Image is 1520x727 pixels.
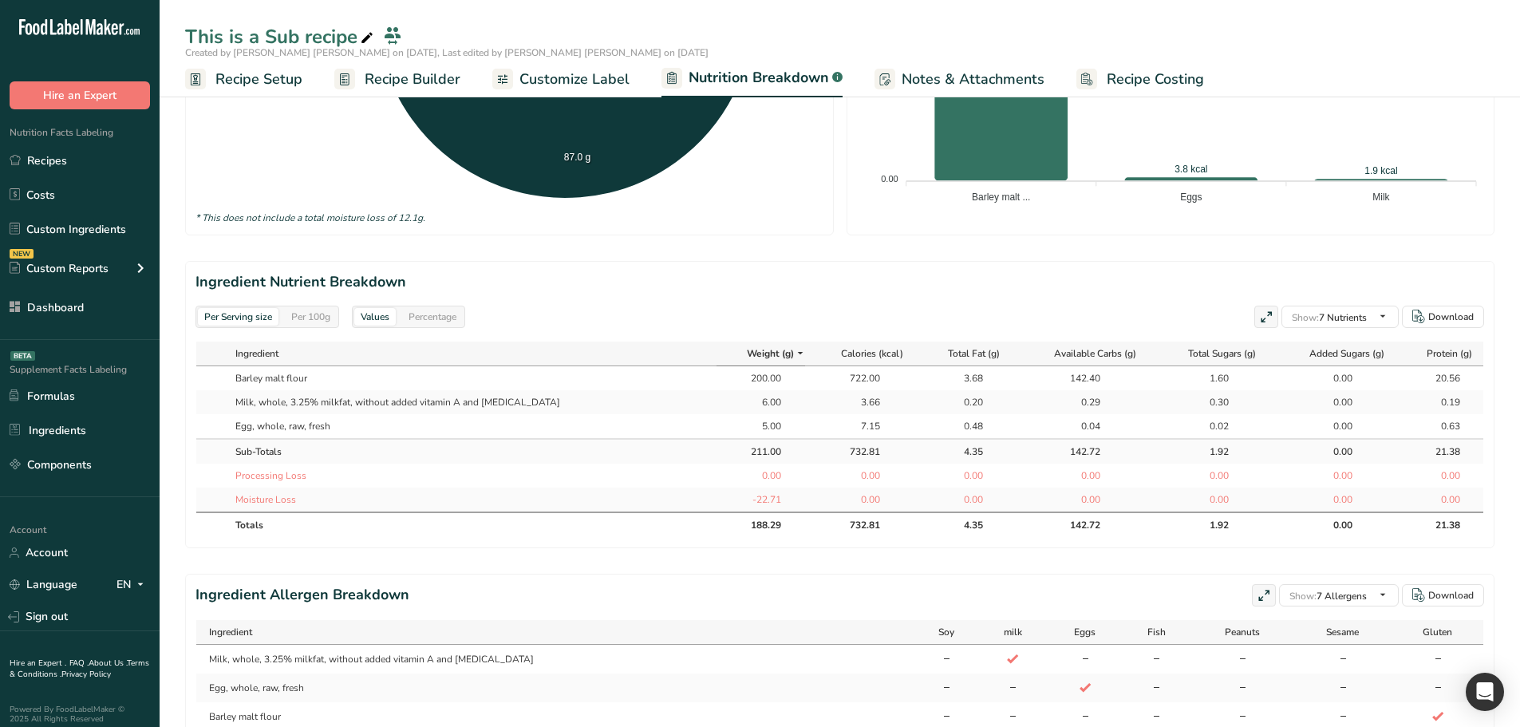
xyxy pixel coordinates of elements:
[943,492,983,507] div: 0.00
[943,444,983,459] div: 4.35
[1292,311,1319,324] span: Show:
[943,518,983,532] div: 4.35
[1004,625,1022,639] span: milk
[1420,444,1460,459] div: 21.38
[1188,346,1256,361] span: Total Sugars (g)
[1060,468,1100,483] div: 0.00
[89,658,127,669] a: About Us .
[741,419,781,433] div: 5.00
[10,81,150,109] button: Hire an Expert
[1189,395,1229,409] div: 0.30
[1372,192,1390,203] tspan: Milk
[228,366,717,390] td: Barley malt flour
[741,395,781,409] div: 6.00
[943,371,983,385] div: 3.68
[1189,371,1229,385] div: 1.60
[938,625,954,639] span: Soy
[228,488,717,512] td: Moisture Loss
[1189,468,1229,483] div: 0.00
[185,61,302,97] a: Recipe Setup
[10,249,34,259] div: NEW
[1313,492,1352,507] div: 0.00
[1420,395,1460,409] div: 0.19
[1060,492,1100,507] div: 0.00
[1074,625,1096,639] span: Eggs
[741,371,781,385] div: 200.00
[1313,371,1352,385] div: 0.00
[1279,584,1399,606] button: Show:7 Allergens
[1292,311,1367,324] span: 7 Nutrients
[10,705,150,724] div: Powered By FoodLabelMaker © 2025 All Rights Reserved
[196,674,914,702] td: Egg, whole, raw, fresh
[402,308,463,326] div: Percentage
[1402,306,1484,328] button: Download
[1313,444,1352,459] div: 0.00
[228,390,717,414] td: Milk, whole, 3.25% milkfat, without added vitamin A and [MEDICAL_DATA]
[1420,492,1460,507] div: 0.00
[840,468,880,483] div: 0.00
[215,69,302,90] span: Recipe Setup
[10,260,109,277] div: Custom Reports
[1281,306,1399,328] button: Show:7 Nutrients
[1189,419,1229,433] div: 0.02
[841,346,903,361] span: Calories (kcal)
[1147,625,1166,639] span: Fish
[840,419,880,433] div: 7.15
[741,444,781,459] div: 211.00
[1054,346,1136,361] span: Available Carbs (g)
[1427,346,1472,361] span: Protein (g)
[1060,395,1100,409] div: 0.29
[1428,310,1474,324] div: Download
[840,492,880,507] div: 0.00
[1180,192,1202,203] tspan: Eggs
[1313,419,1352,433] div: 0.00
[492,61,630,97] a: Customize Label
[61,669,111,680] a: Privacy Policy
[1225,625,1260,639] span: Peanuts
[1189,444,1229,459] div: 1.92
[1423,625,1452,639] span: Gluten
[1060,371,1100,385] div: 142.40
[1060,518,1100,532] div: 142.72
[948,346,1000,361] span: Total Fat (g)
[10,351,35,361] div: BETA
[1189,492,1229,507] div: 0.00
[196,645,914,674] td: Milk, whole, 3.25% milkfat, without added vitamin A and [MEDICAL_DATA]
[1420,468,1460,483] div: 0.00
[285,308,337,326] div: Per 100g
[1289,590,1317,603] span: Show:
[661,60,843,98] a: Nutrition Breakdown
[1326,625,1359,639] span: Sesame
[365,69,460,90] span: Recipe Builder
[1060,419,1100,433] div: 0.04
[1060,444,1100,459] div: 142.72
[235,346,278,361] span: Ingredient
[943,395,983,409] div: 0.20
[747,346,794,361] span: Weight (g)
[1420,371,1460,385] div: 20.56
[1313,395,1352,409] div: 0.00
[943,468,983,483] div: 0.00
[1189,518,1229,532] div: 1.92
[902,69,1044,90] span: Notes & Attachments
[1309,346,1384,361] span: Added Sugars (g)
[1420,518,1460,532] div: 21.38
[1313,518,1352,532] div: 0.00
[741,492,781,507] div: -22.71
[10,571,77,599] a: Language
[195,211,823,225] div: * This does not include a total moisture loss of 12.1g.
[1428,588,1474,603] div: Download
[228,464,717,488] td: Processing Loss
[228,414,717,438] td: Egg, whole, raw, fresh
[195,584,409,606] h2: Ingredient Allergen Breakdown
[1076,61,1204,97] a: Recipe Costing
[185,46,709,59] span: Created by [PERSON_NAME] [PERSON_NAME] on [DATE], Last edited by [PERSON_NAME] [PERSON_NAME] on [...
[972,192,1030,203] tspan: Barley malt ...
[195,271,1484,293] h2: Ingredient Nutrient Breakdown
[198,308,278,326] div: Per Serving size
[209,625,252,639] span: Ingredient
[116,575,150,595] div: EN
[689,67,829,89] span: Nutrition Breakdown
[840,518,880,532] div: 732.81
[185,22,377,51] div: This is a Sub recipe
